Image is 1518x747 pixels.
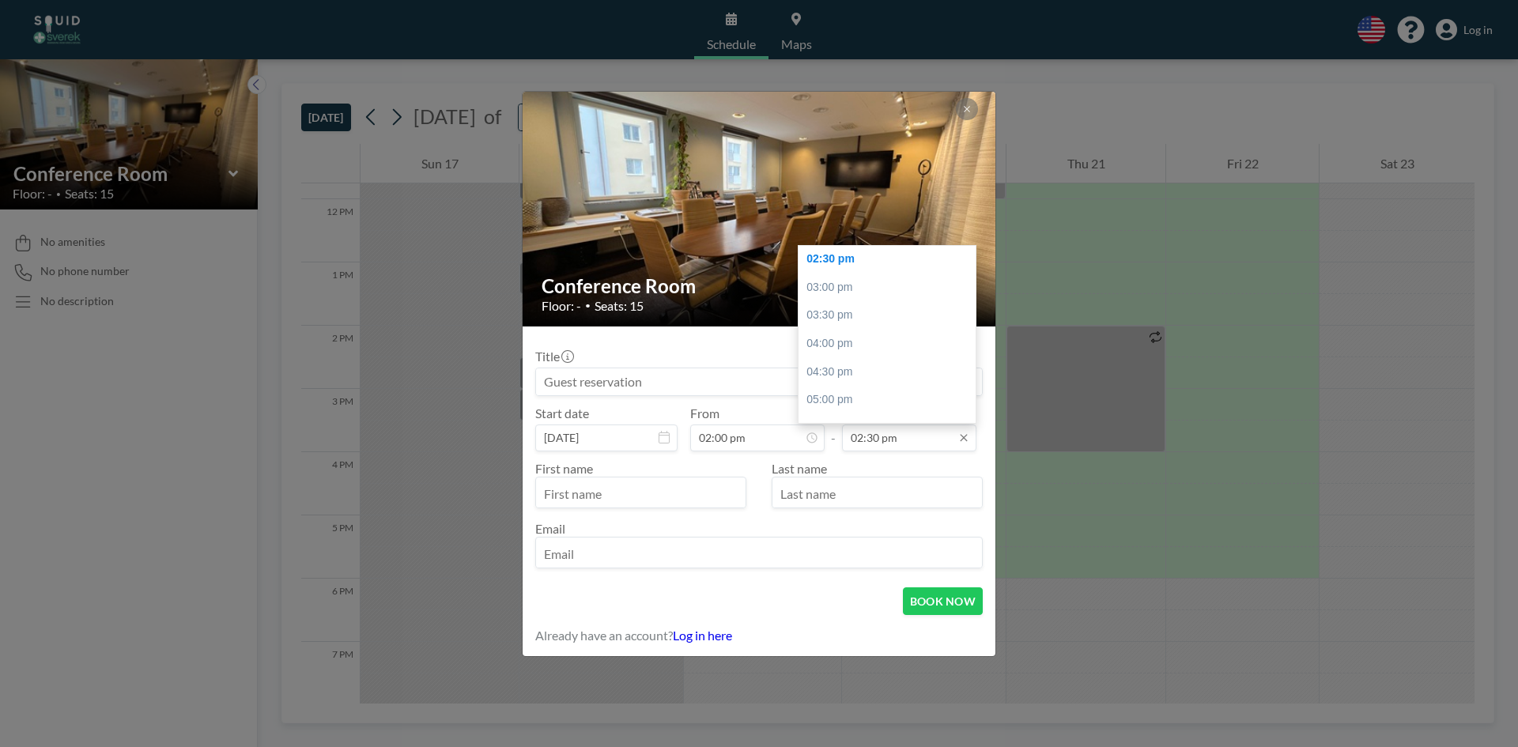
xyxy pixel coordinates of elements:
[799,414,984,443] div: 05:30 pm
[799,358,984,387] div: 04:30 pm
[690,406,719,421] label: From
[535,406,589,421] label: Start date
[535,628,673,643] span: Already have an account?
[535,349,572,364] label: Title
[772,461,827,476] label: Last name
[536,368,982,395] input: Guest reservation
[799,245,984,274] div: 02:30 pm
[799,330,984,358] div: 04:00 pm
[595,298,644,314] span: Seats: 15
[542,274,978,298] h2: Conference Room
[536,541,982,568] input: Email
[903,587,983,615] button: BOOK NOW
[542,298,581,314] span: Floor: -
[536,481,746,507] input: First name
[799,274,984,302] div: 03:00 pm
[535,461,593,476] label: First name
[585,300,591,311] span: •
[799,301,984,330] div: 03:30 pm
[772,481,982,507] input: Last name
[673,628,732,643] a: Log in here
[831,411,836,446] span: -
[799,386,984,414] div: 05:00 pm
[535,521,565,536] label: Email
[523,31,997,387] img: 537.JPG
